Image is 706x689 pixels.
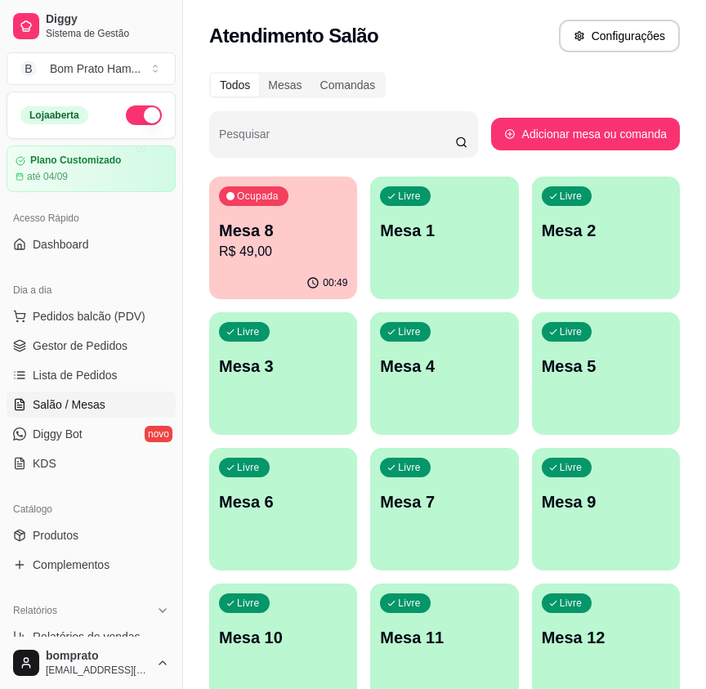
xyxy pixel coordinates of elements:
a: Relatórios de vendas [7,624,176,650]
p: R$ 49,00 [219,242,347,262]
a: Dashboard [7,231,176,257]
span: Complementos [33,557,109,573]
p: Mesa 6 [219,490,347,513]
button: LivreMesa 2 [532,177,680,299]
p: Mesa 4 [380,355,508,378]
p: Mesa 12 [542,626,670,649]
span: Pedidos balcão (PDV) [33,308,145,324]
div: Bom Prato Ham ... [50,60,141,77]
p: Ocupada [237,190,279,203]
a: KDS [7,450,176,476]
p: Livre [560,461,583,474]
article: até 04/09 [27,170,68,183]
button: LivreMesa 5 [532,312,680,435]
p: Mesa 3 [219,355,347,378]
p: Livre [560,190,583,203]
span: Salão / Mesas [33,396,105,413]
p: 00:49 [323,276,347,289]
div: Dia a dia [7,277,176,303]
button: LivreMesa 1 [370,177,518,299]
span: Relatórios de vendas [33,629,141,645]
p: Mesa 9 [542,490,670,513]
p: Mesa 8 [219,219,347,242]
div: Todos [211,74,259,96]
span: Sistema de Gestão [46,27,169,40]
p: Livre [398,190,421,203]
div: Loja aberta [20,106,88,124]
button: Pedidos balcão (PDV) [7,303,176,329]
a: Produtos [7,522,176,548]
a: DiggySistema de Gestão [7,7,176,46]
button: Select a team [7,52,176,85]
p: Livre [560,597,583,610]
p: Mesa 7 [380,490,508,513]
p: Livre [398,325,421,338]
div: Acesso Rápido [7,205,176,231]
p: Mesa 10 [219,626,347,649]
span: Produtos [33,527,78,544]
button: Alterar Status [126,105,162,125]
p: Livre [398,597,421,610]
p: Mesa 2 [542,219,670,242]
div: Catálogo [7,496,176,522]
a: Diggy Botnovo [7,421,176,447]
div: Comandas [311,74,385,96]
p: Mesa 1 [380,219,508,242]
span: Dashboard [33,236,89,253]
button: LivreMesa 6 [209,448,357,570]
a: Plano Customizadoaté 04/09 [7,145,176,192]
p: Livre [560,325,583,338]
button: LivreMesa 7 [370,448,518,570]
button: OcupadaMesa 8R$ 49,0000:49 [209,177,357,299]
a: Complementos [7,552,176,578]
article: Plano Customizado [30,154,121,167]
p: Livre [237,461,260,474]
span: [EMAIL_ADDRESS][DOMAIN_NAME] [46,664,150,677]
p: Mesa 5 [542,355,670,378]
p: Livre [398,461,421,474]
span: Diggy Bot [33,426,83,442]
span: KDS [33,455,56,472]
button: LivreMesa 3 [209,312,357,435]
a: Salão / Mesas [7,391,176,418]
span: Gestor de Pedidos [33,338,127,354]
button: LivreMesa 9 [532,448,680,570]
span: Relatórios [13,604,57,617]
h2: Atendimento Salão [209,23,378,49]
button: Adicionar mesa ou comanda [491,118,680,150]
a: Gestor de Pedidos [7,333,176,359]
p: Livre [237,325,260,338]
span: B [20,60,37,77]
input: Pesquisar [219,132,455,149]
div: Mesas [259,74,311,96]
button: Configurações [559,20,680,52]
button: LivreMesa 4 [370,312,518,435]
span: Diggy [46,12,169,27]
button: bomprato[EMAIL_ADDRESS][DOMAIN_NAME] [7,643,176,682]
p: Livre [237,597,260,610]
p: Mesa 11 [380,626,508,649]
span: bomprato [46,649,150,664]
a: Lista de Pedidos [7,362,176,388]
span: Lista de Pedidos [33,367,118,383]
